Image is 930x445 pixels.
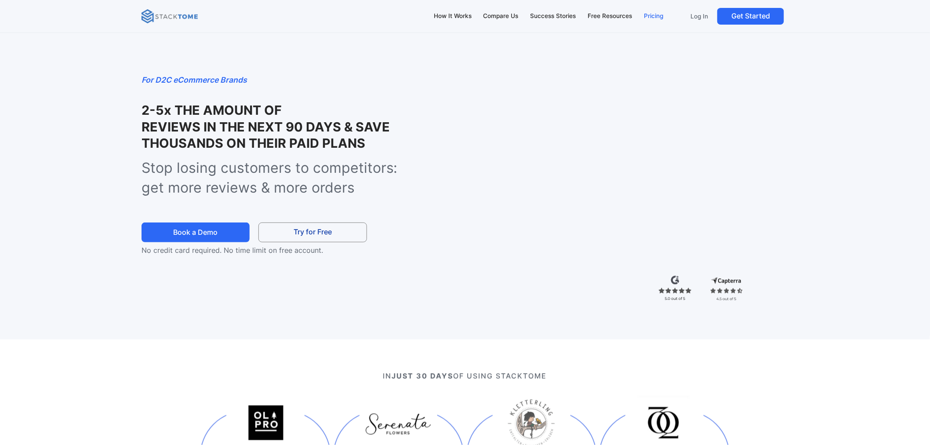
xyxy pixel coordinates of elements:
em: For D2C eCommerce Brands [142,75,247,84]
iframe: StackTome- product_demo 07.24 - 1.3x speed (1080p) [439,74,789,271]
div: Compare Us [483,11,519,21]
a: How It Works [430,7,476,26]
a: Free Resources [584,7,636,26]
strong: REVIEWS IN THE NEXT 90 DAYS & SAVE THOUSANDS ON THEIR PAID PLANS [142,119,390,151]
div: Pricing [644,11,663,21]
strong: JUST 30 DAYS [392,372,454,380]
strong: 2-5x THE AMOUNT OF [142,102,282,118]
a: Try for Free [258,222,367,242]
a: Compare Us [479,7,523,26]
div: Free Resources [588,11,632,21]
div: How It Works [434,11,472,21]
p: IN OF USING STACKTOME [174,371,756,381]
a: Get Started [717,8,784,25]
p: Stop losing customers to competitors: get more reviews & more orders [142,158,420,198]
a: Log In [685,8,714,25]
a: Book a Demo [142,222,250,242]
a: Success Stories [526,7,580,26]
p: No credit card required. No time limit on free account. [142,245,382,255]
p: Log In [690,12,708,20]
a: Pricing [640,7,668,26]
div: Success Stories [530,11,576,21]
